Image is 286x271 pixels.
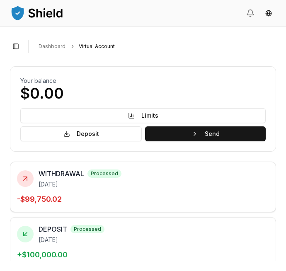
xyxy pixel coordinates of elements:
[70,225,104,233] span: processed
[20,108,266,123] button: Limits
[39,236,269,244] p: [DATE]
[17,249,269,261] p: + $100,000.00
[10,5,64,21] img: ShieldPay Logo
[145,126,266,141] button: Send
[87,169,121,178] span: processed
[20,126,142,141] button: Deposit
[20,77,56,85] h2: Your balance
[79,43,115,50] a: Virtual Account
[39,180,269,189] p: [DATE]
[20,85,266,102] p: $0.00
[17,194,269,205] p: - $99,750.02
[39,169,84,179] span: WITHDRAWAL
[39,43,269,50] nav: breadcrumb
[39,224,67,234] span: DEPOSIT
[39,43,65,50] a: Dashboard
